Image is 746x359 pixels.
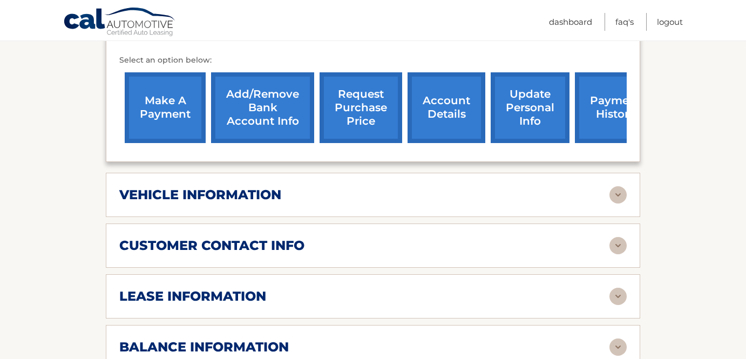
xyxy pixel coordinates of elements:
a: update personal info [491,72,569,143]
a: payment history [575,72,656,143]
a: Cal Automotive [63,7,177,38]
h2: lease information [119,288,266,304]
h2: customer contact info [119,238,304,254]
a: account details [408,72,485,143]
a: Dashboard [549,13,592,31]
img: accordion-rest.svg [609,186,627,204]
p: Select an option below: [119,54,627,67]
img: accordion-rest.svg [609,288,627,305]
img: accordion-rest.svg [609,338,627,356]
h2: vehicle information [119,187,281,203]
a: Logout [657,13,683,31]
img: accordion-rest.svg [609,237,627,254]
a: make a payment [125,72,206,143]
a: Add/Remove bank account info [211,72,314,143]
a: FAQ's [615,13,634,31]
a: request purchase price [320,72,402,143]
h2: balance information [119,339,289,355]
